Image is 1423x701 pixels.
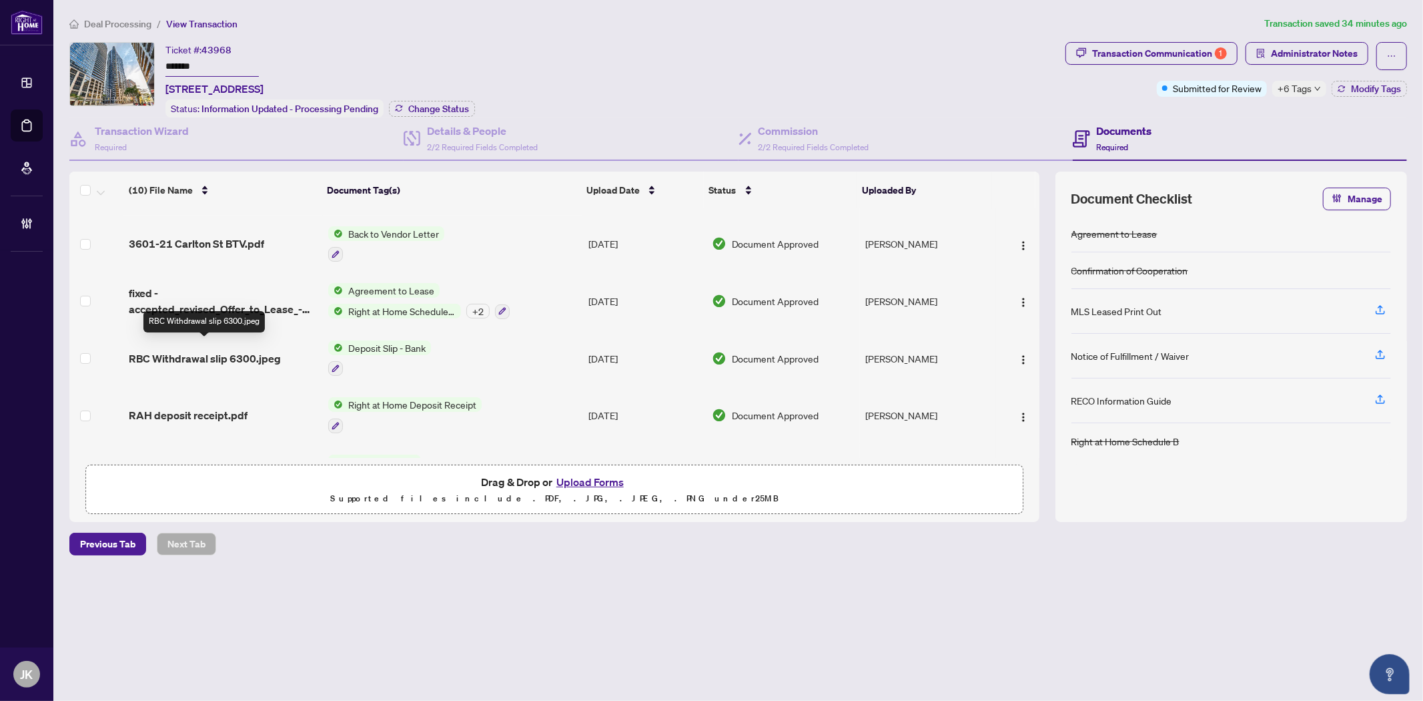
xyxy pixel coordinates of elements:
[328,340,431,377] button: Status IconDeposit Slip - Bank
[1018,355,1029,365] img: Logo
[343,397,482,412] span: Right at Home Deposit Receipt
[11,10,43,35] img: logo
[709,183,737,198] span: Status
[732,351,819,366] span: Document Approved
[759,123,869,139] h4: Commission
[129,350,281,367] span: RBC Withdrawal slip 6300.jpeg
[704,172,857,209] th: Status
[95,123,189,139] h4: Transaction Wizard
[1097,123,1152,139] h4: Documents
[166,18,238,30] span: View Transaction
[732,294,819,308] span: Document Approved
[860,330,995,387] td: [PERSON_NAME]
[732,408,819,423] span: Document Approved
[129,236,264,252] span: 3601-21 Carlton St BTV.pdf
[328,304,343,318] img: Status Icon
[408,104,469,113] span: Change Status
[69,19,79,29] span: home
[1071,190,1193,208] span: Document Checklist
[1097,142,1129,152] span: Required
[343,226,444,241] span: Back to Vendor Letter
[157,533,216,555] button: Next Tab
[328,397,343,412] img: Status Icon
[712,351,727,366] img: Document Status
[860,444,995,501] td: [PERSON_NAME]
[165,99,384,118] div: Status:
[1264,16,1407,31] article: Transaction saved 34 minutes ago
[328,226,444,262] button: Status IconBack to Vendor Letter
[1071,304,1162,318] div: MLS Leased Print Out
[712,236,727,251] img: Document Status
[586,183,640,198] span: Upload Date
[583,272,706,330] td: [DATE]
[466,304,490,318] div: + 2
[328,283,343,298] img: Status Icon
[1271,43,1358,64] span: Administrator Notes
[328,397,482,433] button: Status IconRight at Home Deposit Receipt
[1256,49,1266,58] span: solution
[1018,412,1029,423] img: Logo
[1013,405,1034,426] button: Logo
[328,455,343,469] img: Status Icon
[70,43,154,105] img: IMG-C12172329_1.jpg
[1013,348,1034,369] button: Logo
[201,103,378,115] span: Information Updated - Processing Pending
[552,473,628,491] button: Upload Forms
[1323,188,1391,210] button: Manage
[69,533,146,555] button: Previous Tab
[389,101,475,117] button: Change Status
[712,408,727,423] img: Document Status
[1351,84,1401,93] span: Modify Tags
[427,123,538,139] h4: Details & People
[1370,654,1410,694] button: Open asap
[165,42,231,57] div: Ticket #:
[860,387,995,444] td: [PERSON_NAME]
[1246,42,1368,65] button: Administrator Notes
[860,272,995,330] td: [PERSON_NAME]
[80,533,135,555] span: Previous Tab
[857,172,992,209] th: Uploaded By
[86,465,1023,515] span: Drag & Drop orUpload FormsSupported files include .PDF, .JPG, .JPEG, .PNG under25MB
[328,283,510,319] button: Status IconAgreement to LeaseStatus IconRight at Home Schedule B+2
[860,216,995,273] td: [PERSON_NAME]
[328,226,343,241] img: Status Icon
[157,16,161,31] li: /
[343,304,461,318] span: Right at Home Schedule B
[759,142,869,152] span: 2/2 Required Fields Completed
[583,444,706,501] td: [DATE]
[1348,188,1382,210] span: Manage
[1173,81,1262,95] span: Submitted for Review
[1071,434,1179,449] div: Right at Home Schedule B
[328,455,421,491] button: Status IconDeposit Cheque
[129,407,248,423] span: RAH deposit receipt.pdf
[21,665,33,684] span: JK
[165,81,264,97] span: [STREET_ADDRESS]
[94,491,1015,507] p: Supported files include .PDF, .JPG, .JPEG, .PNG under 25 MB
[143,311,265,332] div: RBC Withdrawal slip 6300.jpeg
[583,216,706,273] td: [DATE]
[201,44,231,56] span: 43968
[1071,348,1190,363] div: Notice of Fulfillment / Waiver
[1314,85,1321,92] span: down
[1013,233,1034,254] button: Logo
[95,142,127,152] span: Required
[1092,43,1227,64] div: Transaction Communication
[583,387,706,444] td: [DATE]
[583,330,706,387] td: [DATE]
[343,455,421,469] span: Deposit Cheque
[129,183,193,198] span: (10) File Name
[1065,42,1238,65] button: Transaction Communication1
[732,236,819,251] span: Document Approved
[1071,226,1157,241] div: Agreement to Lease
[1071,393,1172,408] div: RECO Information Guide
[343,340,431,355] span: Deposit Slip - Bank
[84,18,151,30] span: Deal Processing
[1332,81,1407,97] button: Modify Tags
[1018,297,1029,308] img: Logo
[427,142,538,152] span: 2/2 Required Fields Completed
[1215,47,1227,59] div: 1
[328,340,343,355] img: Status Icon
[343,283,440,298] span: Agreement to Lease
[712,294,727,308] img: Document Status
[581,172,704,209] th: Upload Date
